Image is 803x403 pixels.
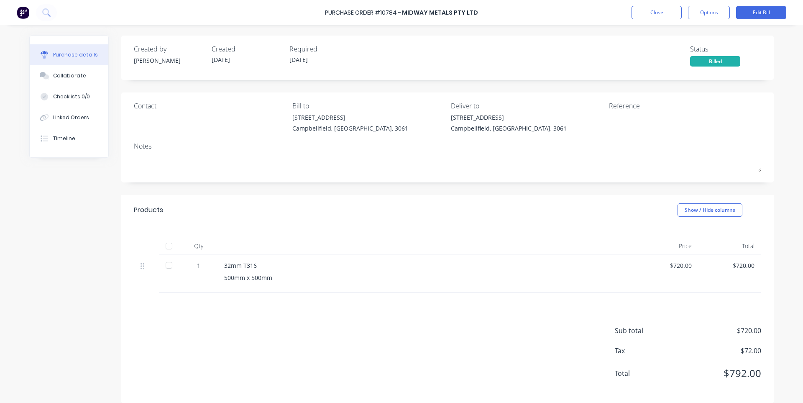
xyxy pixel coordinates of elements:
span: Tax [615,346,678,356]
span: Sub total [615,326,678,336]
div: Linked Orders [53,114,89,121]
div: 500mm x 500mm [224,273,629,282]
div: Campbellfield, [GEOGRAPHIC_DATA], 3061 [451,124,567,133]
div: Created [212,44,283,54]
span: $72.00 [678,346,761,356]
button: Close [632,6,682,19]
span: Total [615,368,678,378]
button: Options [688,6,730,19]
div: Notes [134,141,761,151]
button: Show / Hide columns [678,203,742,217]
button: Edit Bill [736,6,786,19]
button: Checklists 0/0 [30,86,108,107]
div: Timeline [53,135,75,142]
div: Purchase Order #10784 - [325,8,401,17]
button: Purchase details [30,44,108,65]
div: 32mm T316 [224,261,629,270]
button: Timeline [30,128,108,149]
div: Purchase details [53,51,98,59]
div: Created by [134,44,205,54]
div: Midway Metals Pty Ltd [402,8,478,17]
div: [PERSON_NAME] [134,56,205,65]
div: Status [690,44,761,54]
div: Deliver to [451,101,603,111]
div: [STREET_ADDRESS] [451,113,567,122]
div: Collaborate [53,72,86,80]
div: Campbellfield, [GEOGRAPHIC_DATA], 3061 [292,124,408,133]
div: Price [636,238,698,254]
button: Linked Orders [30,107,108,128]
div: 1 [187,261,211,270]
div: Contact [134,101,286,111]
button: Collaborate [30,65,108,86]
div: Bill to [292,101,445,111]
div: Qty [180,238,217,254]
div: [STREET_ADDRESS] [292,113,408,122]
img: Factory [17,6,29,19]
div: Products [134,205,163,215]
div: Reference [609,101,761,111]
div: $720.00 [642,261,692,270]
div: $720.00 [705,261,754,270]
span: $792.00 [678,366,761,381]
div: Required [289,44,361,54]
div: Total [698,238,761,254]
div: Checklists 0/0 [53,93,90,100]
span: $720.00 [678,326,761,336]
div: Billed [690,56,740,67]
